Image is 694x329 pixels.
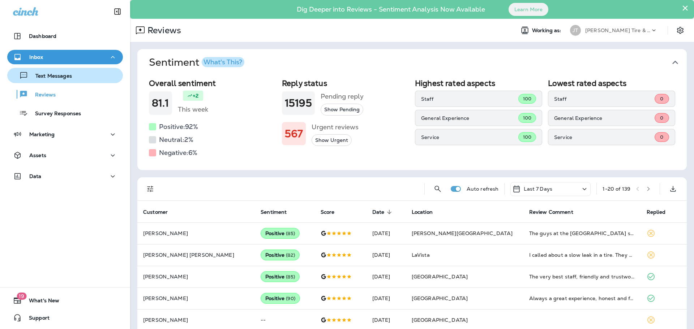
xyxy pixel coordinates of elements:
p: Reviews [28,92,56,99]
button: Collapse Sidebar [107,4,128,19]
button: Support [7,311,123,325]
span: [GEOGRAPHIC_DATA] [412,295,468,302]
button: Text Messages [7,68,123,83]
p: [PERSON_NAME] [PERSON_NAME] [143,252,249,258]
button: Filters [143,182,158,196]
div: The very best staff, friendly and trustworthy. [529,273,635,280]
div: Positive [261,271,300,282]
p: [PERSON_NAME] [143,274,249,280]
span: ( 85 ) [286,274,295,280]
span: ( 85 ) [286,230,295,237]
div: What's This? [204,59,242,65]
p: General Experience [554,115,655,121]
p: Reviews [145,25,181,36]
button: Assets [7,148,123,163]
button: SentimentWhat's This? [143,49,693,76]
h2: Lowest rated aspects [548,79,675,88]
p: +2 [193,92,198,99]
h1: Sentiment [149,56,244,69]
button: 19What's New [7,293,123,308]
p: Staff [421,96,518,102]
span: [GEOGRAPHIC_DATA] [412,273,468,280]
div: SentimentWhat's This? [137,76,687,170]
p: Marketing [29,131,55,137]
h2: Highest rated aspects [415,79,542,88]
span: Review Comment [529,209,573,215]
h1: 15195 [285,97,312,109]
button: Export as CSV [666,182,680,196]
td: [DATE] [367,287,406,309]
h5: Pending reply [321,91,364,102]
span: Date [372,209,394,215]
span: 19 [17,293,26,300]
div: The guys at the Bellevue store did a great job fixing a tire with a sloooow leak I thought it was... [529,230,635,237]
td: [DATE] [367,244,406,266]
p: Assets [29,152,46,158]
h1: 567 [285,128,303,140]
div: Positive [261,293,300,304]
p: Inbox [29,54,43,60]
span: 0 [660,115,663,121]
span: ( 90 ) [286,295,295,302]
p: Text Messages [28,73,72,80]
span: What's New [22,298,59,306]
span: Customer [143,209,177,215]
p: Service [421,134,518,140]
div: Positive [261,228,300,239]
h5: This week [178,104,208,115]
p: Staff [554,96,655,102]
p: Survey Responses [28,111,81,117]
p: [PERSON_NAME] [143,295,249,301]
p: General Experience [421,115,518,121]
p: Data [29,173,42,179]
td: [DATE] [367,222,406,244]
span: Review Comment [529,209,583,215]
h5: Negative: 6 % [159,147,197,159]
span: Replied [647,209,665,215]
button: What's This? [202,57,244,67]
h5: Urgent reviews [312,121,359,133]
button: Show Urgent [312,134,352,146]
span: 100 [523,134,531,140]
button: Reviews [7,87,123,102]
h2: Reply status [282,79,409,88]
h1: 81.1 [152,97,169,109]
span: Score [321,209,335,215]
button: Learn More [509,3,548,16]
span: Customer [143,209,168,215]
span: Score [321,209,344,215]
p: Dig Deeper into Reviews - Sentiment Analysis Now Available [276,8,506,10]
span: Location [412,209,442,215]
p: Last 7 Days [524,186,552,192]
span: [GEOGRAPHIC_DATA] [412,317,468,323]
button: Show Pending [321,104,363,116]
span: ( 82 ) [286,252,295,258]
span: Working as: [532,27,563,34]
p: Dashboard [29,33,56,39]
div: 1 - 20 of 139 [603,186,630,192]
p: [PERSON_NAME] [143,230,249,236]
button: Search Reviews [430,182,445,196]
span: [PERSON_NAME][GEOGRAPHIC_DATA] [412,230,513,237]
span: Support [22,315,50,324]
span: Location [412,209,433,215]
div: JT [570,25,581,36]
button: Close [682,2,689,14]
p: [PERSON_NAME] Tire & Auto [585,27,650,33]
span: 0 [660,96,663,102]
span: Date [372,209,385,215]
button: Data [7,169,123,183]
button: Inbox [7,50,123,64]
span: Sentiment [261,209,296,215]
p: [PERSON_NAME] [143,317,249,323]
span: Sentiment [261,209,287,215]
h5: Neutral: 2 % [159,134,193,146]
span: 100 [523,115,531,121]
p: Auto refresh [467,186,499,192]
button: Marketing [7,127,123,142]
button: Dashboard [7,29,123,43]
div: Always a great experience, honest and friendly service. Orlando and crew do great work with affor... [529,295,635,302]
button: Survey Responses [7,105,123,121]
span: LaVista [412,252,430,258]
h2: Overall sentiment [149,79,276,88]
